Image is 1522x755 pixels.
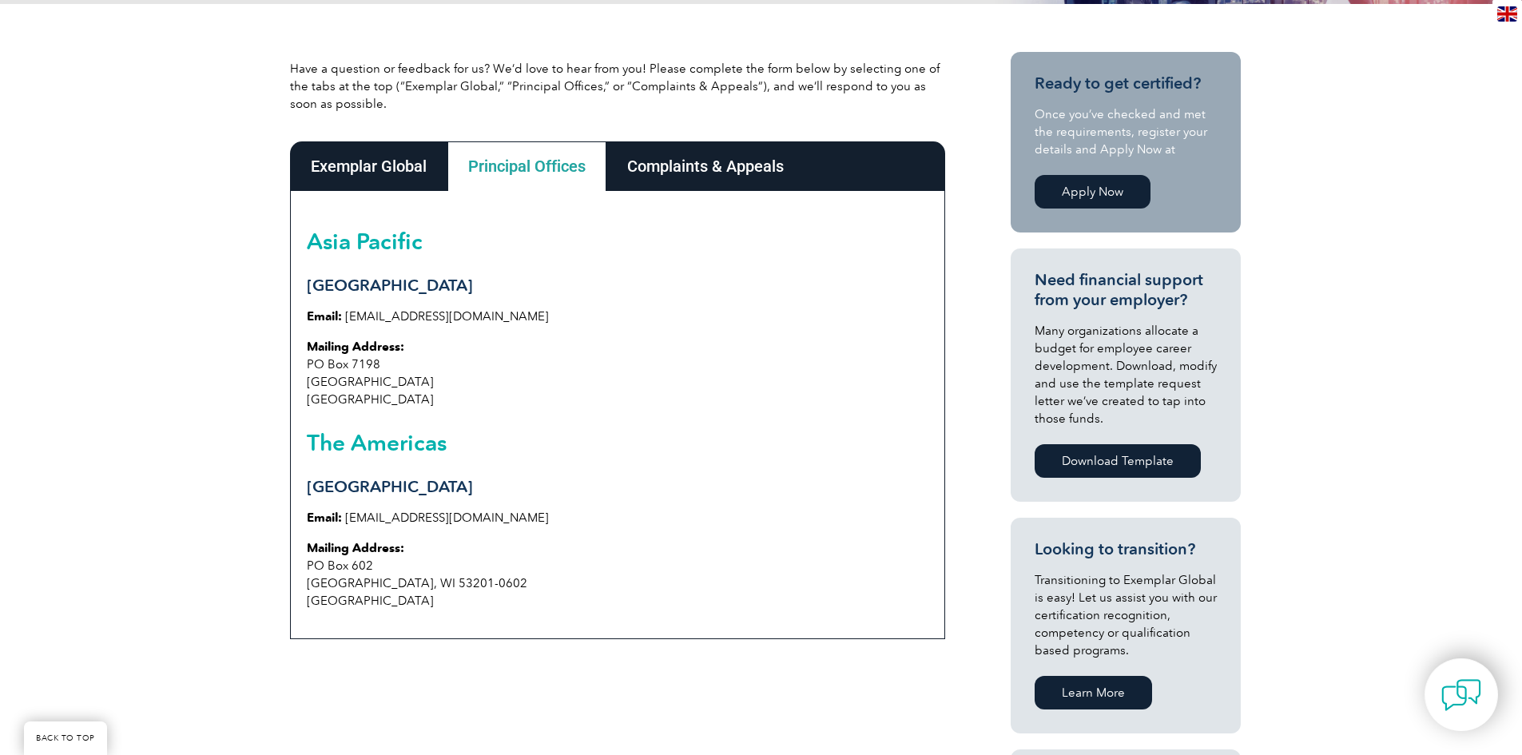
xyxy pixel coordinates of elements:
[307,228,928,254] h2: Asia Pacific
[1035,175,1150,209] a: Apply Now
[1035,105,1217,158] p: Once you’ve checked and met the requirements, register your details and Apply Now at
[307,430,928,455] h2: The Americas
[345,511,549,525] a: [EMAIL_ADDRESS][DOMAIN_NAME]
[1035,539,1217,559] h3: Looking to transition?
[307,340,404,354] strong: Mailing Address:
[1035,322,1217,427] p: Many organizations allocate a budget for employee career development. Download, modify and use th...
[307,309,342,324] strong: Email:
[1035,270,1217,310] h3: Need financial support from your employer?
[24,721,107,755] a: BACK TO TOP
[1497,6,1517,22] img: en
[307,477,928,497] h3: [GEOGRAPHIC_DATA]
[307,338,928,408] p: PO Box 7198 [GEOGRAPHIC_DATA] [GEOGRAPHIC_DATA]
[307,541,404,555] strong: Mailing Address:
[307,276,928,296] h3: [GEOGRAPHIC_DATA]
[345,309,549,324] a: [EMAIL_ADDRESS][DOMAIN_NAME]
[1035,444,1201,478] a: Download Template
[1035,74,1217,93] h3: Ready to get certified?
[290,60,945,113] p: Have a question or feedback for us? We’d love to hear from you! Please complete the form below by...
[447,141,606,191] div: Principal Offices
[290,141,447,191] div: Exemplar Global
[606,141,805,191] div: Complaints & Appeals
[307,511,342,525] strong: Email:
[1035,571,1217,659] p: Transitioning to Exemplar Global is easy! Let us assist you with our certification recognition, c...
[1441,675,1481,715] img: contact-chat.png
[307,539,928,610] p: PO Box 602 [GEOGRAPHIC_DATA], WI 53201-0602 [GEOGRAPHIC_DATA]
[1035,676,1152,709] a: Learn More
